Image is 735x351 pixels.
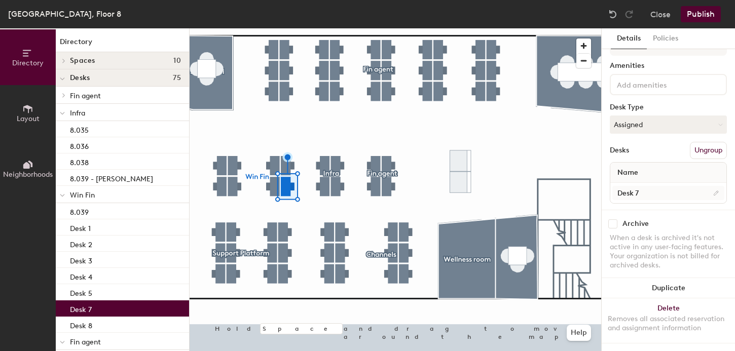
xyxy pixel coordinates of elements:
p: 8.039 [70,205,89,217]
button: Publish [681,6,721,22]
span: Fin agent [70,92,101,100]
img: Redo [624,9,634,19]
button: Details [611,28,647,49]
p: Desk 5 [70,286,92,298]
h1: Directory [56,36,189,52]
span: Directory [12,59,44,67]
div: [GEOGRAPHIC_DATA], Floor 8 [8,8,121,20]
span: Infra [70,109,85,118]
span: Neighborhoods [3,170,53,179]
span: 10 [173,57,181,65]
p: Desk 1 [70,221,91,233]
span: Fin agent [70,338,101,346]
div: When a desk is archived it's not active in any user-facing features. Your organization is not bil... [610,233,727,270]
button: DeleteRemoves all associated reservation and assignment information [602,298,735,343]
div: Desk Type [610,103,727,111]
span: Win Fin [70,191,95,200]
span: Layout [17,114,40,123]
p: 8.038 [70,155,89,167]
button: Assigned [610,115,727,134]
span: 75 [173,74,181,82]
p: Desk 3 [70,254,92,265]
p: 8.039 - [PERSON_NAME] [70,172,153,183]
p: Desk 4 [70,270,92,282]
button: Help [567,325,591,341]
button: Policies [647,28,684,49]
input: Add amenities [615,78,706,90]
p: 8.035 [70,123,89,135]
p: Desk 8 [70,319,92,330]
button: Ungroup [690,142,727,159]
div: Amenities [610,62,727,70]
input: Unnamed desk [612,186,724,200]
p: 8.036 [70,139,89,151]
p: Desk 7 [70,302,92,314]
span: Name [612,164,643,182]
span: Desks [70,74,90,82]
button: Duplicate [602,278,735,298]
div: Archive [622,220,649,228]
button: Close [650,6,671,22]
div: Desks [610,146,629,154]
p: Desk 2 [70,238,92,249]
img: Undo [608,9,618,19]
div: Removes all associated reservation and assignment information [608,315,729,333]
span: Spaces [70,57,95,65]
